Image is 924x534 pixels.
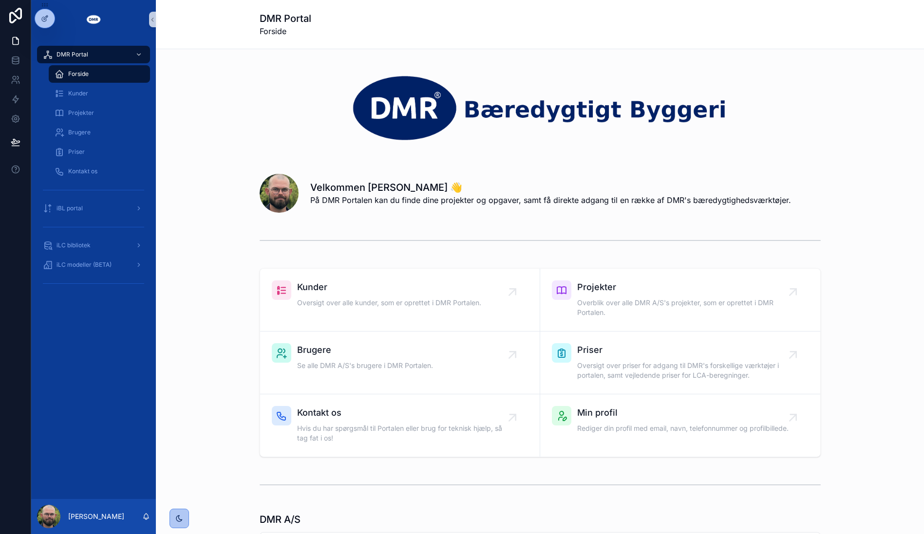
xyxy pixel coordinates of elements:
span: Kontakt os [297,406,512,420]
span: Kunder [297,280,481,294]
a: Min profilRediger din profil med email, navn, telefonnummer og profilbillede. [540,394,820,457]
a: Projekter [49,104,150,122]
a: KunderOversigt over alle kunder, som er oprettet i DMR Portalen. [260,269,540,331]
span: Brugere [297,343,433,357]
p: [PERSON_NAME] [68,512,124,521]
a: Forside [49,65,150,83]
a: Priser [49,143,150,161]
span: Priser [577,343,793,357]
span: Oversigt over priser for adgang til DMR's forskellige værktøjer i portalen, samt vejledende prise... [577,361,793,380]
span: Hvis du har spørgsmål til Portalen eller brug for teknisk hjælp, så tag fat i os! [297,424,512,443]
span: Forside [260,25,311,37]
img: 30475-dmr_logo_baeredygtigt-byggeri_space-arround---noloco---narrow---transparrent---white-DMR.png [260,73,821,143]
a: iLC bibliotek [37,237,150,254]
span: Forside [68,70,89,78]
a: Brugere [49,124,150,141]
a: PriserOversigt over priser for adgang til DMR's forskellige værktøjer i portalen, samt vejledende... [540,331,820,394]
span: iBL portal [57,204,83,212]
a: Kontakt os [49,163,150,180]
span: Se alle DMR A/S's brugere i DMR Portalen. [297,361,433,370]
span: Min profil [577,406,789,420]
h1: Velkommen [PERSON_NAME] 👋 [310,181,791,194]
span: DMR Portal [57,51,88,58]
span: Overblik over alle DMR A/S's projekter, som er oprettet i DMR Portalen. [577,298,793,317]
a: Kunder [49,85,150,102]
span: Brugere [68,129,91,136]
div: scrollable content [31,39,156,304]
a: ProjekterOverblik over alle DMR A/S's projekter, som er oprettet i DMR Portalen. [540,269,820,331]
span: Projekter [577,280,793,294]
a: iBL portal [37,200,150,217]
span: På DMR Portalen kan du finde dine projekter og opgaver, samt få direkte adgang til en række af DM... [310,194,791,206]
span: Kunder [68,90,88,97]
h1: DMR Portal [260,12,311,25]
span: Kontakt os [68,167,97,175]
h1: DMR A/S [260,513,301,526]
span: Oversigt over alle kunder, som er oprettet i DMR Portalen. [297,298,481,308]
img: App logo [86,12,101,27]
span: iLC bibliotek [57,241,91,249]
span: Priser [68,148,85,156]
a: iLC modeller (BETA) [37,256,150,274]
span: Projekter [68,109,94,117]
a: DMR Portal [37,46,150,63]
a: BrugereSe alle DMR A/S's brugere i DMR Portalen. [260,331,540,394]
span: iLC modeller (BETA) [57,261,112,269]
a: Kontakt osHvis du har spørgsmål til Portalen eller brug for teknisk hjælp, så tag fat i os! [260,394,540,457]
span: Rediger din profil med email, navn, telefonnummer og profilbillede. [577,424,789,433]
